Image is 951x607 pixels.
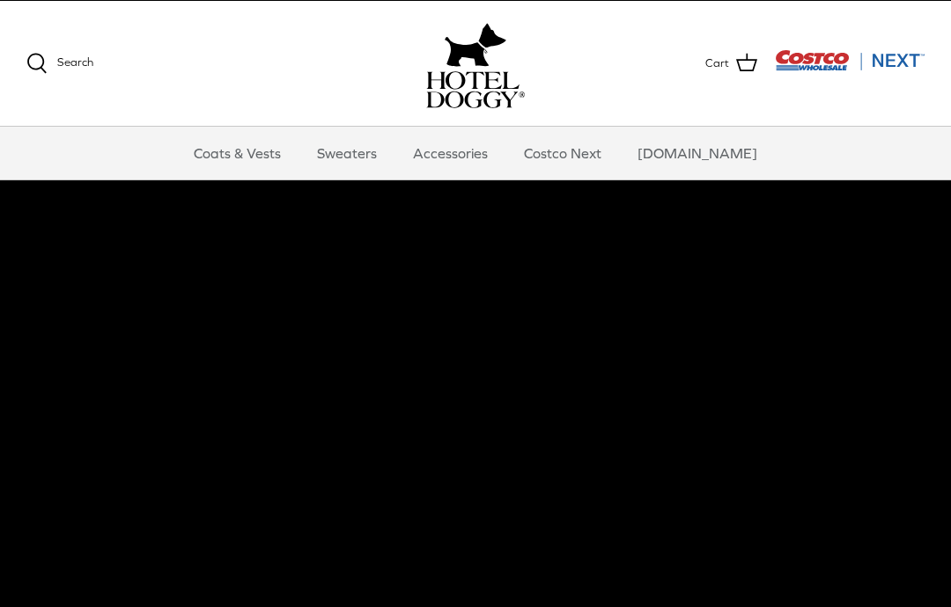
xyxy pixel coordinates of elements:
span: Cart [705,55,729,73]
a: Costco Next [508,127,617,179]
a: Visit Costco Next [775,61,925,74]
img: hoteldoggycom [426,71,525,108]
a: [DOMAIN_NAME] [622,127,773,179]
a: Sweaters [301,127,393,179]
img: hoteldoggy.com [445,18,506,71]
a: Coats & Vests [178,127,297,179]
a: hoteldoggy.com hoteldoggycom [426,18,525,108]
a: Cart [705,52,757,75]
span: Search [57,55,93,69]
img: Costco Next [775,49,925,71]
a: Accessories [397,127,504,179]
a: Search [26,53,93,74]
